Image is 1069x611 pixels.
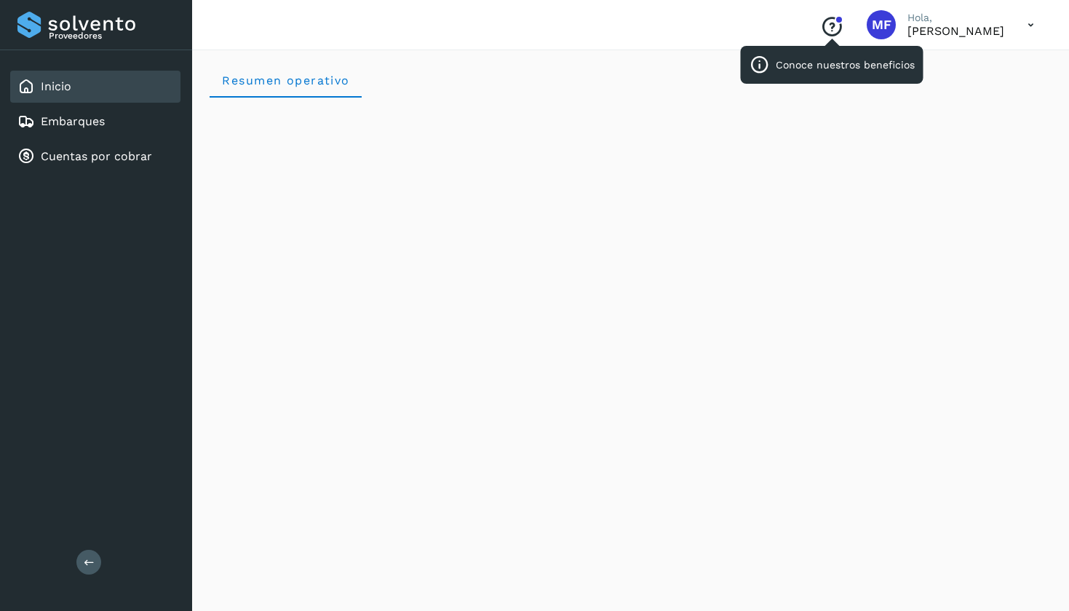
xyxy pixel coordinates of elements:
[10,71,180,103] div: Inicio
[10,141,180,173] div: Cuentas por cobrar
[49,31,175,41] p: Proveedores
[10,106,180,138] div: Embarques
[41,79,71,93] a: Inicio
[907,24,1004,38] p: MONICA FONTES CHAVEZ
[907,12,1004,24] p: Hola,
[41,114,105,128] a: Embarques
[776,59,915,71] p: Conoce nuestros beneficios
[221,74,350,87] span: Resumen operativo
[820,28,843,39] a: Conoce nuestros beneficios
[41,149,152,163] a: Cuentas por cobrar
